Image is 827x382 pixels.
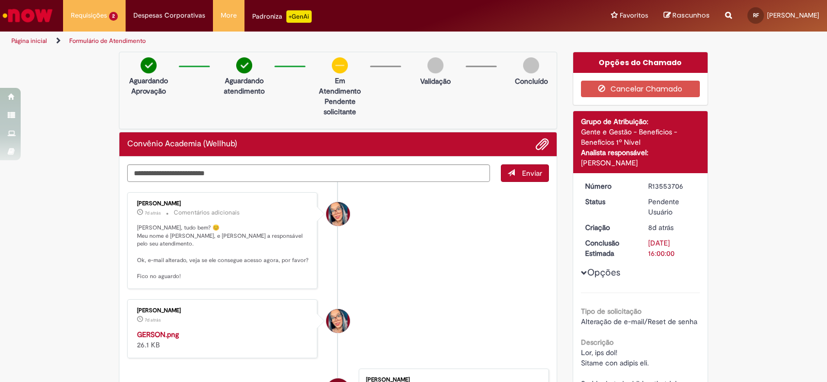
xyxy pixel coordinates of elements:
[137,224,309,281] p: [PERSON_NAME], tudo bem? 😊 Meu nome é [PERSON_NAME], e [PERSON_NAME] a responsável pelo seu atend...
[577,181,641,191] dt: Número
[315,96,365,117] p: Pendente solicitante
[581,81,700,97] button: Cancelar Chamado
[573,52,708,73] div: Opções do Chamado
[581,127,700,147] div: Gente e Gestão - Benefícios - Benefícios 1º Nível
[523,57,539,73] img: img-circle-grey.png
[767,11,819,20] span: [PERSON_NAME]
[581,317,697,326] span: Alteração de e-mail/Reset de senha
[315,75,365,96] p: Em Atendimento
[1,5,54,26] img: ServiceNow
[127,164,490,182] textarea: Digite sua mensagem aqui...
[581,158,700,168] div: [PERSON_NAME]
[581,307,641,316] b: Tipo de solicitação
[141,57,157,73] img: check-circle-green.png
[648,196,696,217] div: Pendente Usuário
[581,147,700,158] div: Analista responsável:
[535,137,549,151] button: Adicionar anexos
[145,317,161,323] span: 7d atrás
[672,10,710,20] span: Rascunhos
[71,10,107,21] span: Requisições
[326,202,350,226] div: Maira Priscila Da Silva Arnaldo
[11,37,47,45] a: Página inicial
[137,201,309,207] div: [PERSON_NAME]
[145,317,161,323] time: 23/09/2025 10:57:12
[109,12,118,21] span: 2
[420,76,451,86] p: Validação
[137,330,179,339] a: GERSON.png
[332,57,348,73] img: circle-minus.png
[137,308,309,314] div: [PERSON_NAME]
[8,32,544,51] ul: Trilhas de página
[577,238,641,258] dt: Conclusão Estimada
[286,10,312,23] p: +GenAi
[69,37,146,45] a: Formulário de Atendimento
[581,338,614,347] b: Descrição
[515,76,548,86] p: Concluído
[219,75,269,96] p: Aguardando atendimento
[326,309,350,333] div: Maira Priscila Da Silva Arnaldo
[137,329,309,350] div: 26.1 KB
[127,140,237,149] h2: Convênio Academia (Wellhub) Histórico de tíquete
[581,116,700,127] div: Grupo de Atribuição:
[427,57,443,73] img: img-circle-grey.png
[577,222,641,233] dt: Criação
[522,169,542,178] span: Enviar
[221,10,237,21] span: More
[133,10,205,21] span: Despesas Corporativas
[252,10,312,23] div: Padroniza
[648,223,673,232] span: 8d atrás
[753,12,759,19] span: RF
[124,75,174,96] p: Aguardando Aprovação
[174,208,240,217] small: Comentários adicionais
[236,57,252,73] img: check-circle-green.png
[648,223,673,232] time: 22/09/2025 08:55:11
[648,238,696,258] div: [DATE] 16:00:00
[145,210,161,216] time: 23/09/2025 10:57:33
[648,222,696,233] div: 22/09/2025 08:55:11
[501,164,549,182] button: Enviar
[577,196,641,207] dt: Status
[664,11,710,21] a: Rascunhos
[620,10,648,21] span: Favoritos
[648,181,696,191] div: R13553706
[145,210,161,216] span: 7d atrás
